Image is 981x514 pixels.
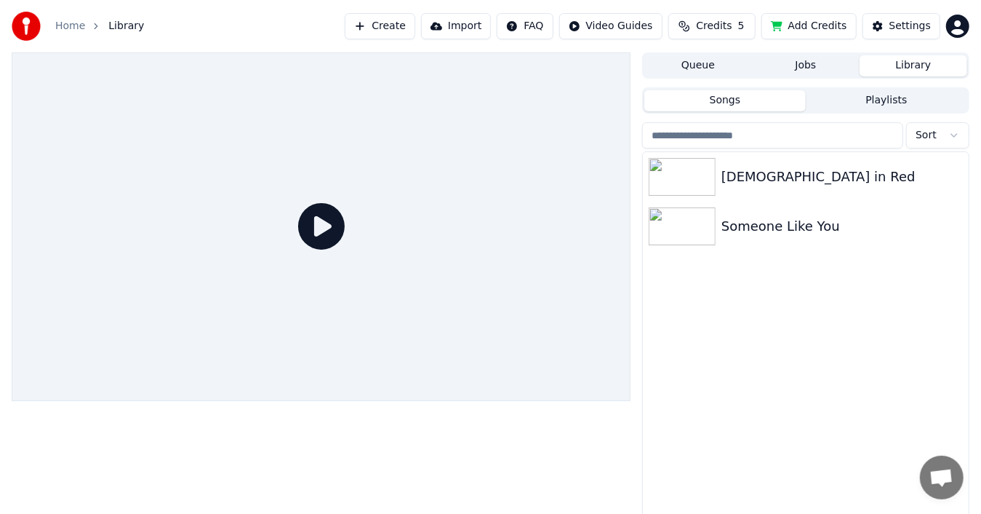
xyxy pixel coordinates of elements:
button: Jobs [752,55,860,76]
div: [DEMOGRAPHIC_DATA] in Red [721,167,963,187]
button: Add Credits [761,13,857,39]
span: Library [108,19,144,33]
button: Settings [862,13,940,39]
a: Home [55,19,85,33]
div: Open chat [920,456,964,499]
button: Playlists [806,90,967,111]
img: youka [12,12,41,41]
button: Queue [644,55,752,76]
button: Video Guides [559,13,662,39]
button: Songs [644,90,806,111]
span: Sort [916,128,937,143]
button: Library [860,55,967,76]
span: 5 [738,19,745,33]
button: Credits5 [668,13,756,39]
nav: breadcrumb [55,19,144,33]
span: Credits [696,19,732,33]
div: Someone Like You [721,216,963,237]
button: FAQ [497,13,553,39]
div: Settings [889,19,931,33]
button: Create [345,13,415,39]
button: Import [421,13,491,39]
